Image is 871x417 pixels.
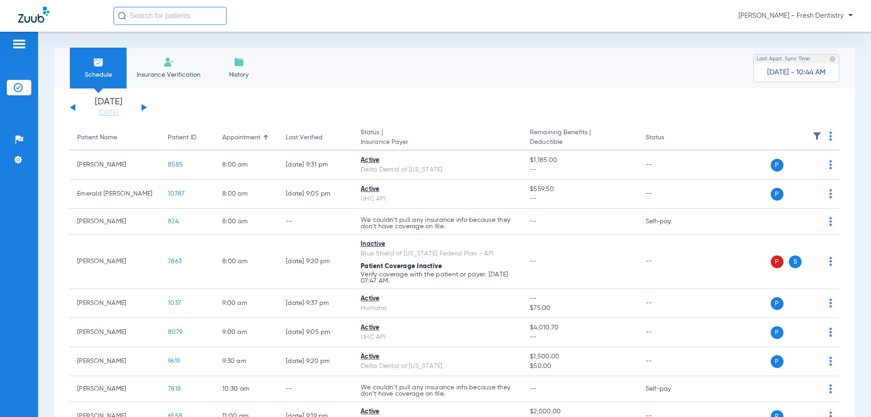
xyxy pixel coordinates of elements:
[530,218,537,225] span: --
[12,39,26,49] img: hamburger-icon
[279,180,353,209] td: [DATE] 9:05 PM
[361,194,515,204] div: UHC API
[638,376,700,402] td: Self-pay
[361,407,515,417] div: Active
[789,255,802,268] span: S
[279,347,353,376] td: [DATE] 9:20 PM
[638,318,700,347] td: --
[70,151,161,180] td: [PERSON_NAME]
[829,189,832,198] img: group-dot-blue.svg
[812,132,822,141] img: filter.svg
[168,191,185,197] span: 10787
[361,240,515,249] div: Inactive
[530,165,631,175] span: --
[361,294,515,304] div: Active
[530,333,631,342] span: --
[638,180,700,209] td: --
[217,70,260,79] span: History
[81,108,136,118] a: [DATE]
[361,137,515,147] span: Insurance Payer
[530,386,537,392] span: --
[530,294,631,304] span: --
[168,386,181,392] span: 7818
[163,57,174,68] img: Manual Insurance Verification
[530,137,631,147] span: Deductible
[767,68,826,77] span: [DATE] - 10:44 AM
[168,358,180,364] span: 9619
[771,297,783,310] span: P
[361,263,442,270] span: Patient Coverage Inactive
[771,355,783,368] span: P
[168,162,183,168] span: 8585
[70,180,161,209] td: Emerald [PERSON_NAME]
[361,304,515,313] div: Humana
[523,125,638,151] th: Remaining Benefits |
[168,133,208,142] div: Patient ID
[279,151,353,180] td: [DATE] 9:31 PM
[829,328,832,337] img: group-dot-blue.svg
[771,326,783,339] span: P
[222,133,271,142] div: Appointment
[361,384,515,397] p: We couldn’t pull any insurance info because they don’t have coverage on file.
[530,362,631,371] span: $50.00
[215,347,279,376] td: 9:30 AM
[829,56,836,62] img: last sync help info
[168,258,181,265] span: 7863
[215,180,279,209] td: 8:00 AM
[215,376,279,402] td: 10:30 AM
[286,133,346,142] div: Last Verified
[113,7,227,25] input: Search for patients
[530,156,631,165] span: $1,185.00
[638,235,700,289] td: --
[215,318,279,347] td: 9:00 AM
[829,132,832,141] img: group-dot-blue.svg
[361,362,515,371] div: Delta Dental of [US_STATE]
[70,289,161,318] td: [PERSON_NAME]
[771,255,783,268] span: P
[530,407,631,417] span: $2,000.00
[361,217,515,230] p: We couldn’t pull any insurance info because they don’t have coverage on file.
[279,289,353,318] td: [DATE] 9:37 PM
[77,70,120,79] span: Schedule
[234,57,245,68] img: History
[530,258,537,265] span: --
[215,209,279,235] td: 8:00 AM
[829,357,832,366] img: group-dot-blue.svg
[77,133,153,142] div: Patient Name
[70,235,161,289] td: [PERSON_NAME]
[829,217,832,226] img: group-dot-blue.svg
[361,165,515,175] div: Delta Dental of [US_STATE]
[771,188,783,201] span: P
[638,125,700,151] th: Status
[93,57,104,68] img: Schedule
[638,209,700,235] td: Self-pay
[70,318,161,347] td: [PERSON_NAME]
[829,299,832,308] img: group-dot-blue.svg
[826,373,871,417] div: Chat Widget
[133,70,204,79] span: Insurance Verification
[215,151,279,180] td: 8:00 AM
[70,347,161,376] td: [PERSON_NAME]
[361,185,515,194] div: Active
[77,133,117,142] div: Patient Name
[530,323,631,333] span: $4,010.70
[530,185,631,194] span: $559.50
[530,352,631,362] span: $1,500.00
[361,249,515,259] div: Blue Shield of [US_STATE] Federal Plan - API
[222,133,260,142] div: Appointment
[638,347,700,376] td: --
[279,209,353,235] td: --
[279,318,353,347] td: [DATE] 9:05 PM
[279,376,353,402] td: --
[771,159,783,172] span: P
[829,160,832,169] img: group-dot-blue.svg
[361,333,515,342] div: UHC API
[70,376,161,402] td: [PERSON_NAME]
[638,289,700,318] td: --
[638,151,700,180] td: --
[361,271,515,284] p: Verify coverage with the patient or payer. [DATE] 07:47 AM.
[279,235,353,289] td: [DATE] 9:20 PM
[361,323,515,333] div: Active
[168,300,181,306] span: 1037
[739,11,853,20] span: [PERSON_NAME] - Fresh Dentistry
